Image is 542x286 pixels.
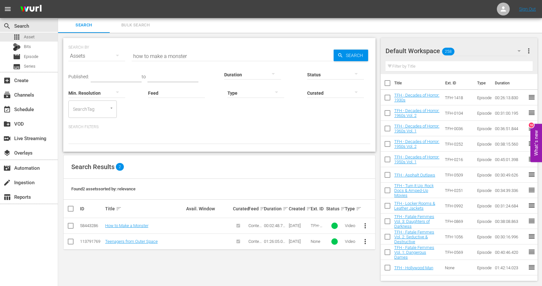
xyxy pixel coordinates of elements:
button: Open [108,105,115,111]
th: Ext. ID [441,74,474,92]
a: TFH - Decades of Horror: 1950s Vol. 2 [394,139,439,149]
a: TFH - Hollywood Man [394,265,433,270]
span: Live Streaming [3,135,11,142]
div: Feed [248,205,262,213]
span: Content [248,239,262,249]
td: Episode [475,183,492,198]
div: Curated [233,206,246,211]
span: Content [248,223,262,233]
td: TFH-0216 [442,152,475,167]
td: Episode [475,90,492,105]
span: reorder [528,171,536,178]
td: None [442,260,475,275]
th: Duration [491,74,530,92]
a: Sign Out [519,6,536,12]
span: Create [3,77,11,84]
span: Channels [3,91,11,99]
div: Type [345,205,356,213]
td: TFH-0252 [442,136,475,152]
td: Episode [475,121,492,136]
div: Assets [68,47,125,65]
span: reorder [528,233,536,240]
button: more_vert [357,218,373,234]
td: Episode [475,244,492,260]
span: Automation [3,164,11,172]
td: TFH-0992 [442,198,475,214]
button: Open Feedback Widget [530,124,542,162]
td: Episode [475,136,492,152]
a: TFH - Fatale Femmes Vol. 2: Seductive & Destructive [394,230,434,244]
td: Episode [475,152,492,167]
div: [DATE] [289,223,309,228]
td: TFH-0869 [442,214,475,229]
span: 2 [116,163,124,171]
div: ID [80,206,103,211]
a: TFH - Fatale Femmes Vol. 3: Daughters of Darkness [394,214,434,229]
p: Search Filters: [68,124,370,130]
div: Title [105,205,184,213]
td: 00:31:00.195 [492,105,528,121]
div: 01:26:05.088 [264,239,287,244]
span: reorder [528,155,536,163]
img: ans4CAIJ8jUAAAAAAAAAAAAAAAAAAAAAAAAgQb4GAAAAAAAAAAAAAAAAAAAAAAAAJMjXAAAAAAAAAAAAAAAAAAAAAAAAgAT5G... [15,2,46,17]
span: VOD [3,120,11,128]
div: Bits [13,43,21,51]
td: Episode [475,105,492,121]
span: reorder [528,140,536,148]
td: Episode [475,260,492,275]
a: TFH - Asphalt Outlaws [394,173,435,177]
span: 258 [442,45,454,58]
span: TFH-0079 [311,223,322,233]
td: TFH-0509 [442,167,475,183]
th: Title [394,74,441,92]
td: 00:40:46.420 [492,244,528,260]
span: Series [24,63,35,70]
a: TFH - Locker Rooms & Leather Jackets [394,201,435,211]
span: reorder [528,186,536,194]
span: Schedule [3,106,11,113]
div: None [311,239,324,244]
span: Search [62,22,106,29]
div: Ext. ID [311,206,324,211]
span: more_vert [525,47,533,55]
span: Series [13,63,21,71]
td: Episode [475,214,492,229]
span: sort [260,206,266,212]
td: 00:31:24.684 [492,198,528,214]
a: Teenagers from Outer Space [105,239,158,244]
div: Created [289,205,309,213]
button: Search [334,50,368,61]
td: 00:30:49.626 [492,167,528,183]
span: Reports [3,193,11,201]
td: TFH-0036 [442,121,475,136]
span: Asset [13,33,21,41]
td: 00:36:51.844 [492,121,528,136]
span: more_vert [361,238,369,245]
div: Default Workspace [386,42,527,60]
button: more_vert [357,234,373,249]
span: Bits [24,43,31,50]
div: 10 [529,123,534,128]
span: reorder [528,217,536,225]
span: reorder [528,248,536,256]
div: 00:02:48.752 [264,223,287,228]
span: Search [3,22,11,30]
span: Bulk Search [114,22,157,29]
td: TFH-1418 [442,90,475,105]
span: reorder [528,202,536,209]
td: 00:34:39.336 [492,183,528,198]
span: Overlays [3,149,11,157]
div: Video [345,239,356,244]
span: sort [116,206,122,212]
span: menu [4,5,12,13]
div: Duration [264,205,287,213]
th: Type [473,74,491,92]
a: TFH - Turn It Up: Rock Docs & Amped-Up Movies [394,183,434,198]
td: 00:38:15.560 [492,136,528,152]
td: 01:42:14.023 [492,260,528,275]
span: Found 2 assets sorted by: relevance [71,186,135,191]
a: How to Make a Monster [105,223,148,228]
td: 00:30:16.996 [492,229,528,244]
div: 113791769 [80,239,103,244]
span: Asset [24,34,35,40]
